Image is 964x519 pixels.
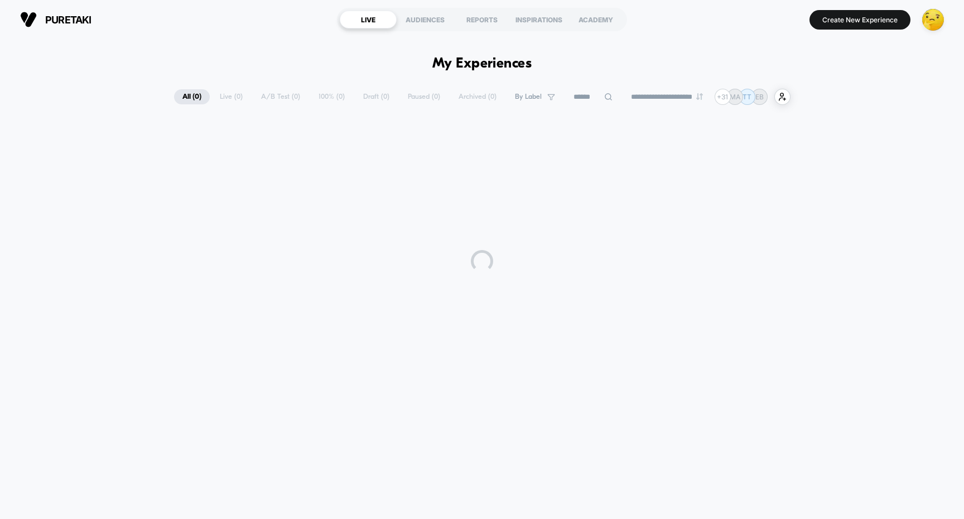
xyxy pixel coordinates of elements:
[17,11,95,28] button: puretaki
[20,11,37,28] img: Visually logo
[397,11,454,28] div: AUDIENCES
[510,11,567,28] div: INSPIRATIONS
[743,93,751,101] p: TT
[696,93,703,100] img: end
[922,9,944,31] img: ppic
[715,89,731,105] div: + 31
[174,89,210,104] span: All ( 0 )
[567,11,624,28] div: ACADEMY
[45,14,91,26] span: puretaki
[755,93,764,101] p: EB
[809,10,910,30] button: Create New Experience
[340,11,397,28] div: LIVE
[515,93,542,101] span: By Label
[432,56,532,72] h1: My Experiences
[730,93,740,101] p: MA
[454,11,510,28] div: REPORTS
[919,8,947,31] button: ppic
